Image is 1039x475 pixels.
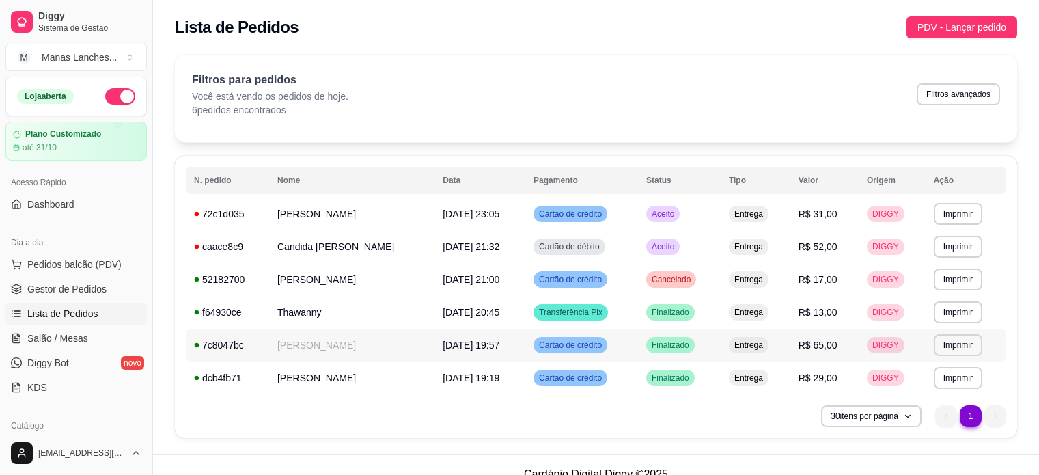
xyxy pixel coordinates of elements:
[917,20,1006,35] span: PDV - Lançar pedido
[5,193,147,215] a: Dashboard
[870,208,902,219] span: DIGGY
[443,274,499,285] span: [DATE] 21:00
[269,329,434,362] td: [PERSON_NAME]
[192,90,348,103] p: Você está vendo os pedidos de hoje.
[799,241,837,252] span: R$ 52,00
[870,340,902,351] span: DIGGY
[721,167,790,194] th: Tipo
[194,273,261,286] div: 52182700
[934,236,982,258] button: Imprimir
[17,51,31,64] span: M
[790,167,859,194] th: Valor
[27,258,122,271] span: Pedidos balcão (PDV)
[536,208,605,219] span: Cartão de crédito
[5,44,147,71] button: Select a team
[525,167,638,194] th: Pagamento
[105,88,135,105] button: Alterar Status
[17,89,74,104] div: Loja aberta
[5,352,147,374] a: Diggy Botnovo
[443,208,499,219] span: [DATE] 23:05
[732,241,766,252] span: Entrega
[821,405,922,427] button: 30itens por página
[870,274,902,285] span: DIGGY
[27,282,107,296] span: Gestor de Pedidos
[5,5,147,38] a: DiggySistema de Gestão
[799,372,837,383] span: R$ 29,00
[269,167,434,194] th: Nome
[27,356,69,370] span: Diggy Bot
[732,307,766,318] span: Entrega
[443,372,499,383] span: [DATE] 19:19
[934,334,982,356] button: Imprimir
[269,230,434,263] td: Candida [PERSON_NAME]
[917,83,1000,105] button: Filtros avançados
[194,240,261,254] div: caace8c9
[638,167,721,194] th: Status
[186,167,269,194] th: N. pedido
[859,167,926,194] th: Origem
[928,398,1013,434] nav: pagination navigation
[194,338,261,352] div: 7c8047bc
[649,274,693,285] span: Cancelado
[194,306,261,319] div: f64930ce
[799,208,837,219] span: R$ 31,00
[27,381,47,394] span: KDS
[870,241,902,252] span: DIGGY
[38,10,141,23] span: Diggy
[5,327,147,349] a: Salão / Mesas
[23,142,57,153] article: até 31/10
[5,437,147,470] button: [EMAIL_ADDRESS][DOMAIN_NAME]
[443,340,499,351] span: [DATE] 19:57
[799,274,837,285] span: R$ 17,00
[649,208,677,219] span: Aceito
[536,307,605,318] span: Transferência Pix
[194,207,261,221] div: 72c1d035
[5,303,147,325] a: Lista de Pedidos
[5,254,147,275] button: Pedidos balcão (PDV)
[5,232,147,254] div: Dia a dia
[194,371,261,385] div: dcb4fb71
[934,203,982,225] button: Imprimir
[926,167,1006,194] th: Ação
[38,448,125,459] span: [EMAIL_ADDRESS][DOMAIN_NAME]
[175,16,299,38] h2: Lista de Pedidos
[934,367,982,389] button: Imprimir
[27,198,74,211] span: Dashboard
[269,362,434,394] td: [PERSON_NAME]
[269,198,434,230] td: [PERSON_NAME]
[434,167,525,194] th: Data
[870,372,902,383] span: DIGGY
[732,340,766,351] span: Entrega
[536,372,605,383] span: Cartão de crédito
[269,296,434,329] td: Thawanny
[536,340,605,351] span: Cartão de crédito
[38,23,141,33] span: Sistema de Gestão
[870,307,902,318] span: DIGGY
[192,72,348,88] p: Filtros para pedidos
[443,307,499,318] span: [DATE] 20:45
[649,307,692,318] span: Finalizado
[732,208,766,219] span: Entrega
[536,241,602,252] span: Cartão de débito
[649,340,692,351] span: Finalizado
[5,122,147,161] a: Plano Customizadoaté 31/10
[5,377,147,398] a: KDS
[536,274,605,285] span: Cartão de crédito
[799,307,837,318] span: R$ 13,00
[934,269,982,290] button: Imprimir
[27,307,98,321] span: Lista de Pedidos
[42,51,117,64] div: Manas Lanches ...
[192,103,348,117] p: 6 pedidos encontrados
[5,172,147,193] div: Acesso Rápido
[27,331,88,345] span: Salão / Mesas
[5,415,147,437] div: Catálogo
[732,274,766,285] span: Entrega
[799,340,837,351] span: R$ 65,00
[934,301,982,323] button: Imprimir
[269,263,434,296] td: [PERSON_NAME]
[960,405,982,427] li: pagination item 1 active
[25,129,101,139] article: Plano Customizado
[5,278,147,300] a: Gestor de Pedidos
[906,16,1017,38] button: PDV - Lançar pedido
[649,372,692,383] span: Finalizado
